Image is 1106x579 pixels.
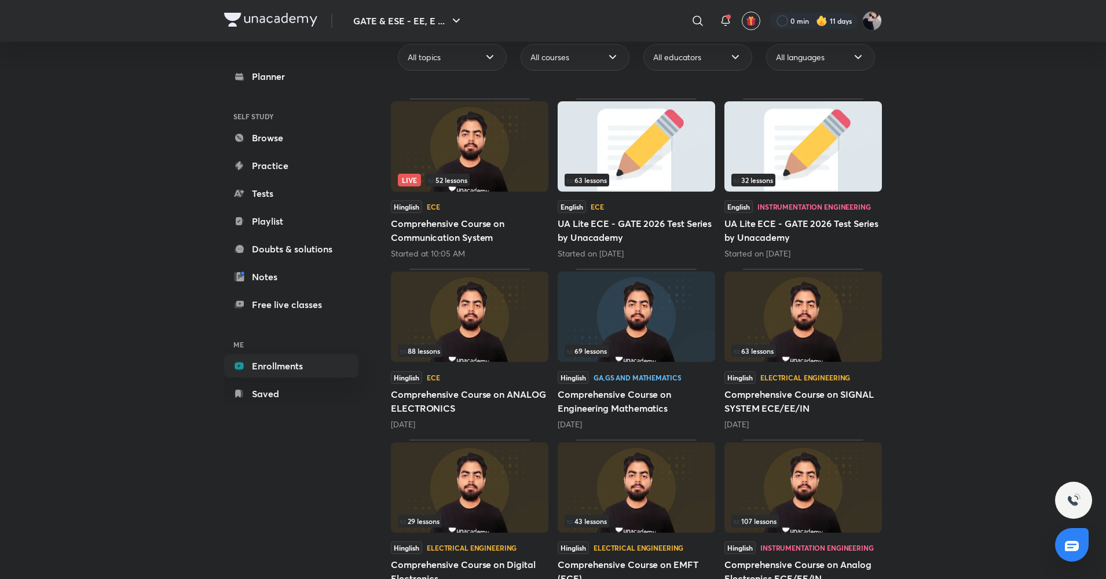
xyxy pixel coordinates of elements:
div: infocontainer [398,345,541,357]
div: left [565,174,708,186]
a: Doubts & solutions [224,237,358,261]
span: 107 lessons [734,518,777,525]
span: All courses [530,52,569,63]
div: Electrical Engineering [427,544,517,551]
div: Comprehensive Course on Communication System [391,98,548,259]
span: All topics [408,52,441,63]
a: Practice [224,154,358,177]
h5: Comprehensive Course on Communication System [391,217,548,244]
span: English [724,200,753,213]
img: Thumbnail [558,272,715,362]
a: Browse [224,126,358,149]
div: infocontainer [398,174,541,186]
h5: Comprehensive Course on ANALOG ELECTRONICS [391,387,548,415]
div: Started on Apr 27 [558,248,715,259]
img: streak [816,15,827,27]
span: 63 lessons [734,347,774,354]
h6: ME [224,335,358,354]
a: Free live classes [224,293,358,316]
img: ttu [1067,493,1081,507]
span: 29 lessons [400,518,440,525]
span: 43 lessons [567,518,607,525]
div: Comprehensive Course on SIGNAL SYSTEM ECE/EE/IN [724,269,882,430]
span: Live [398,174,421,186]
div: 15 days ago [391,419,548,430]
h5: UA Lite ECE - GATE 2026 Test Series by Unacademy [558,217,715,244]
img: Thumbnail [558,442,715,533]
div: infosection [731,515,875,527]
a: Notes [224,265,358,288]
a: Playlist [224,210,358,233]
span: 69 lessons [567,347,607,354]
div: 5 months ago [724,419,882,430]
span: English [558,200,586,213]
div: left [565,515,708,527]
div: infocontainer [565,345,708,357]
div: infocontainer [565,515,708,527]
span: All languages [776,52,825,63]
div: Electrical Engineering [760,374,850,381]
span: 52 lessons [428,177,467,184]
button: GATE & ESE - EE, E ... [346,9,470,32]
img: avatar [746,16,756,26]
span: Hinglish [391,371,422,384]
div: infosection [731,174,875,186]
div: infosection [565,515,708,527]
h5: UA Lite ECE - GATE 2026 Test Series by Unacademy [724,217,882,244]
div: left [398,345,541,357]
div: infosection [565,345,708,357]
div: Instrumentation Engineering [757,203,871,210]
div: infocontainer [398,515,541,527]
img: Thumbnail [724,101,882,192]
div: Started at 10:05 AM [391,248,548,259]
div: ECE [427,203,440,210]
h6: SELF STUDY [224,107,358,126]
div: infocontainer [731,515,875,527]
a: Company Logo [224,13,317,30]
span: Hinglish [724,541,756,554]
h5: Comprehensive Course on Engineering Mathematics [558,387,715,415]
div: infocontainer [731,345,875,357]
a: Enrollments [224,354,358,378]
span: 88 lessons [400,347,440,354]
div: infosection [398,345,541,357]
span: Hinglish [391,200,422,213]
div: GA,GS and Mathematics [594,374,681,381]
img: Thumbnail [724,442,882,533]
span: Hinglish [391,541,422,554]
span: Hinglish [558,371,589,384]
span: 32 lessons [734,177,773,184]
img: Thumbnail [724,272,882,362]
div: ECE [591,203,604,210]
div: infosection [398,174,541,186]
span: All educators [653,52,701,63]
img: Ashutosh Tripathi [862,11,882,31]
span: Hinglish [558,541,589,554]
div: infocontainer [731,174,875,186]
img: Thumbnail [558,101,715,192]
div: Started on Aug 2 [724,248,882,259]
div: UA Lite ECE - GATE 2026 Test Series by Unacademy [724,98,882,259]
a: Tests [224,182,358,205]
div: infocontainer [565,174,708,186]
div: Instrumentation Engineering [760,544,874,551]
div: left [731,174,875,186]
div: left [731,515,875,527]
img: Thumbnail [391,442,548,533]
div: 2 months ago [558,419,715,430]
div: left [565,345,708,357]
div: Comprehensive Course on ANALOG ELECTRONICS [391,269,548,430]
div: left [398,174,541,186]
span: Hinglish [724,371,756,384]
img: Thumbnail [391,272,548,362]
button: avatar [742,12,760,30]
div: infosection [731,345,875,357]
div: Electrical Engineering [594,544,683,551]
img: Company Logo [224,13,317,27]
div: Comprehensive Course on Engineering Mathematics [558,269,715,430]
div: infosection [565,174,708,186]
div: left [398,515,541,527]
div: infosection [398,515,541,527]
div: left [731,345,875,357]
a: Planner [224,65,358,88]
